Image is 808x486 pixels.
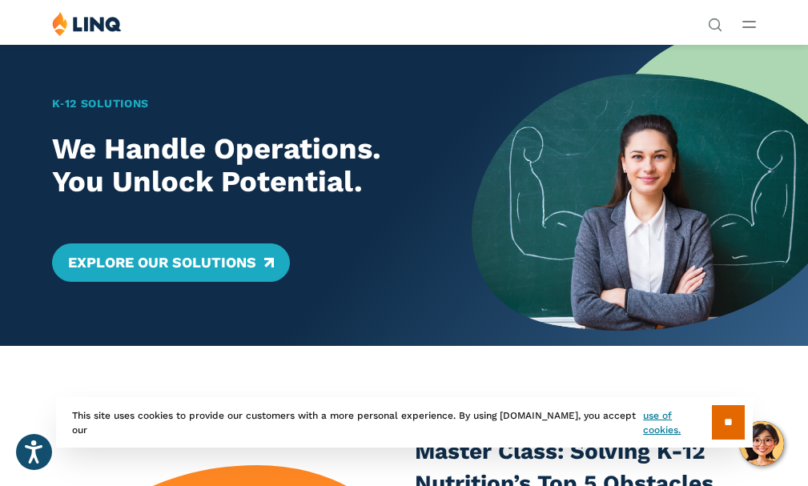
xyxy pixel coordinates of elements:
[56,397,753,448] div: This site uses cookies to provide our customers with a more personal experience. By using [DOMAIN...
[643,408,711,437] a: use of cookies.
[708,11,722,30] nav: Utility Navigation
[472,44,808,346] img: Home Banner
[739,421,784,466] button: Hello, have a question? Let’s chat.
[52,132,439,199] h2: We Handle Operations. You Unlock Potential.
[52,95,439,112] h1: K‑12 Solutions
[52,243,290,282] a: Explore Our Solutions
[742,15,756,33] button: Open Main Menu
[708,16,722,30] button: Open Search Bar
[52,11,122,36] img: LINQ | K‑12 Software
